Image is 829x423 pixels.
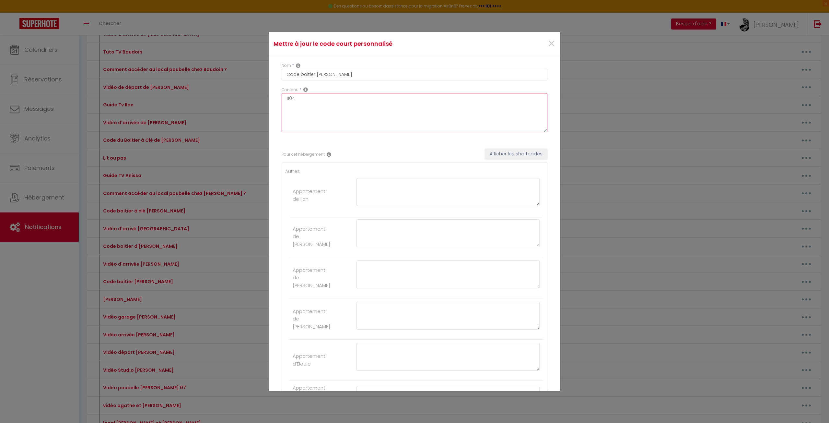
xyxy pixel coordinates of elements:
button: Close [547,37,555,51]
label: Pour cet hébergement [282,151,325,158]
i: Custom short code name [296,63,300,68]
label: Appartement de [PERSON_NAME] [293,225,330,248]
label: Nom [282,63,291,69]
i: Replacable content [303,87,308,92]
label: Contenu [282,87,298,93]
input: Custom code name [282,69,547,80]
i: Rental [327,152,331,157]
label: Appartement de [PERSON_NAME] et [PERSON_NAME] [293,384,330,422]
label: Appartement de [PERSON_NAME] [293,308,330,331]
label: Appartement de [PERSON_NAME] [293,266,330,289]
span: × [547,34,555,54]
label: Appartement de Ilan [293,187,327,203]
label: Autres [285,168,300,175]
label: Appartement d'Elodie [293,352,327,368]
button: Afficher les shortcodes [485,149,547,160]
h4: Mettre à jour le code court personnalisé [274,39,459,48]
